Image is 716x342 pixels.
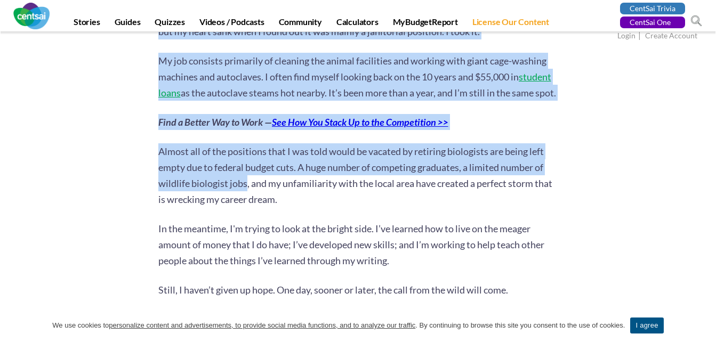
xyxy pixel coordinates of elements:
a: Login [617,31,635,42]
a: License Our Content [466,17,556,31]
a: Create Account [645,31,697,42]
a: I agree [630,317,663,333]
a: Calculators [330,17,385,31]
p: My job consists primarily of cleaning the animal facilities and working with giant cage-washing m... [158,53,558,101]
span: We use cookies to . By continuing to browse this site you consent to the use of cookies. [52,320,625,331]
img: CentSai [13,3,50,29]
a: See How You Stack Up to the Competition >> [272,116,448,128]
a: Stories [67,17,107,31]
span: | [637,30,643,42]
a: MyBudgetReport [387,17,464,31]
u: personalize content and advertisements, to provide social media functions, and to analyze our tra... [109,321,415,329]
p: Almost all of the positions that I was told would be vacated by retiring biologists are being lef... [158,143,558,207]
a: CentSai One [620,17,685,28]
a: student loans [158,71,551,99]
a: CentSai Trivia [620,3,685,14]
a: Videos / Podcasts [193,17,271,31]
span: Find a Better Way to Work — [158,116,448,128]
p: Still, I haven’t given up hope. One day, sooner or later, the call from the wild will come. [158,282,558,298]
p: In the meantime, I'm trying to look at the bright side. I’ve learned how to live on the meager am... [158,221,558,268]
a: I agree [697,320,708,331]
a: Quizzes [148,17,191,31]
a: Community [272,17,328,31]
a: Guides [108,17,147,31]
